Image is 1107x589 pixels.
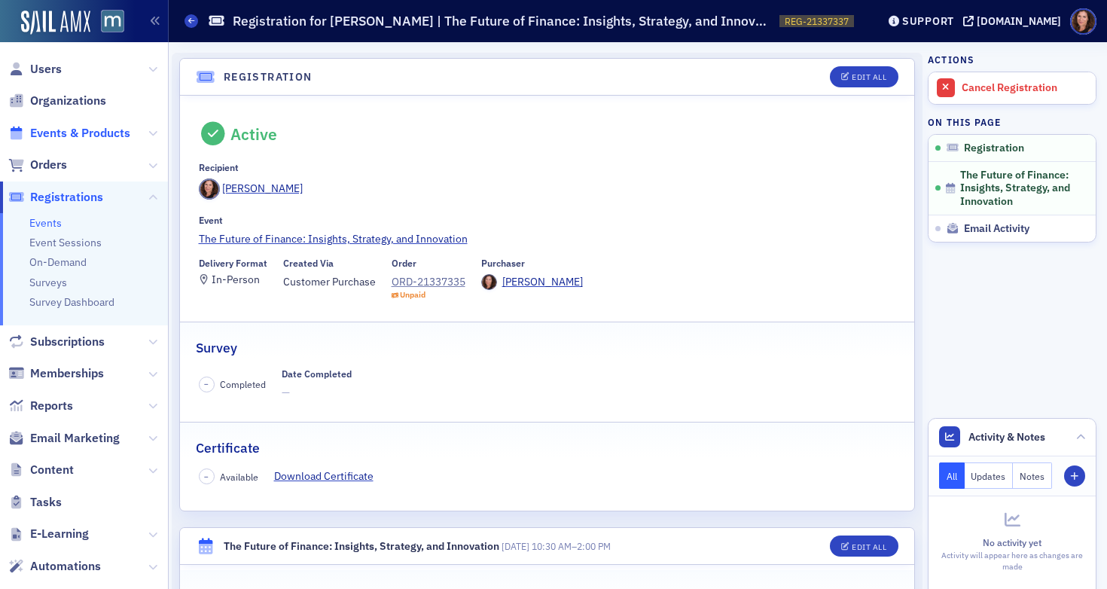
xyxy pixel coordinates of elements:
a: Subscriptions [8,334,105,350]
span: Memberships [30,365,104,382]
div: Activity will appear here as changes are made [939,550,1085,574]
a: Survey Dashboard [29,295,114,309]
div: [DOMAIN_NAME] [977,14,1061,28]
span: Activity & Notes [968,429,1045,445]
div: No activity yet [939,536,1085,549]
a: Users [8,61,62,78]
h4: On this page [928,115,1096,129]
h2: Survey [196,338,237,358]
a: E-Learning [8,526,89,542]
span: REG-21337337 [785,15,849,28]
a: Tasks [8,494,62,511]
a: Orders [8,157,67,173]
div: Edit All [852,543,886,551]
a: Email Marketing [8,430,120,447]
button: [DOMAIN_NAME] [963,16,1066,26]
span: Subscriptions [30,334,105,350]
div: Created Via [283,258,334,269]
a: Events [29,216,62,230]
span: Email Marketing [30,430,120,447]
span: Tasks [30,494,62,511]
a: Automations [8,558,101,575]
span: Reports [30,398,73,414]
img: SailAMX [101,10,124,33]
div: Delivery Format [199,258,267,269]
a: Content [8,462,74,478]
span: Users [30,61,62,78]
div: Date Completed [282,368,352,380]
span: Organizations [30,93,106,109]
button: Edit All [830,536,898,557]
a: Cancel Registration [929,72,1096,104]
span: Content [30,462,74,478]
div: Purchaser [481,258,525,269]
span: Profile [1070,8,1096,35]
span: Registrations [30,189,103,206]
span: Email Activity [964,222,1029,236]
a: On-Demand [29,255,87,269]
button: Notes [1013,462,1052,489]
a: Reports [8,398,73,414]
div: Recipient [199,162,239,173]
div: Unpaid [400,290,425,300]
a: Download Certificate [274,468,385,484]
div: Active [230,124,277,144]
div: The Future of Finance: Insights, Strategy, and Innovation [224,539,499,554]
a: Registrations [8,189,103,206]
button: All [939,462,965,489]
a: Events & Products [8,125,130,142]
span: — [282,385,352,401]
span: Orders [30,157,67,173]
div: Edit All [852,73,886,81]
div: Event [199,215,223,226]
span: E-Learning [30,526,89,542]
a: ORD-21337335 [392,274,465,290]
a: Memberships [8,365,104,382]
span: [DATE] [502,540,529,552]
span: Automations [30,558,101,575]
span: The Future of Finance: Insights, Strategy, and Innovation [960,169,1076,209]
a: [PERSON_NAME] [481,274,583,290]
img: SailAMX [21,11,90,35]
a: Surveys [29,276,67,289]
span: Available [220,470,258,484]
h2: Certificate [196,438,260,458]
div: [PERSON_NAME] [502,274,583,290]
h4: Registration [224,69,313,85]
span: Events & Products [30,125,130,142]
h4: Actions [928,53,974,66]
span: – [502,540,611,552]
time: 10:30 AM [532,540,572,552]
span: Customer Purchase [283,274,376,290]
div: [PERSON_NAME] [222,181,303,197]
a: View Homepage [90,10,124,35]
span: Registration [964,142,1024,155]
a: [PERSON_NAME] [199,179,303,200]
a: Event Sessions [29,236,102,249]
div: In-Person [212,276,260,284]
div: Support [902,14,954,28]
h1: Registration for [PERSON_NAME] | The Future of Finance: Insights, Strategy, and Innovation [233,12,772,30]
span: Completed [220,377,266,391]
button: Edit All [830,66,898,87]
time: 2:00 PM [577,540,611,552]
span: – [204,472,209,482]
button: Updates [965,462,1014,489]
a: The Future of Finance: Insights, Strategy, and Innovation [199,231,896,247]
a: Organizations [8,93,106,109]
div: Cancel Registration [962,81,1088,95]
div: Order [392,258,416,269]
span: – [204,379,209,389]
